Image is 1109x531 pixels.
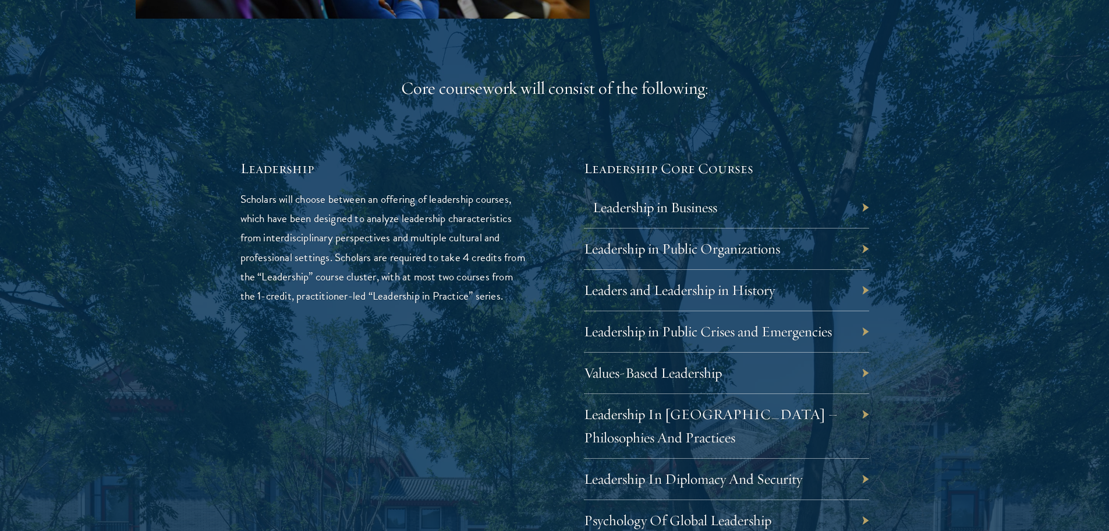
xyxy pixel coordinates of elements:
div: Core coursework will consist of the following: [240,77,869,100]
a: Values-Based Leadership [584,364,722,382]
a: Leadership in Business [593,198,717,216]
a: Leaders and Leadership in History [584,281,775,299]
h5: Leadership [240,159,526,178]
a: Leadership in Public Organizations [584,240,780,258]
a: Leadership In [GEOGRAPHIC_DATA] – Philosophies And Practices [584,405,838,446]
a: Psychology Of Global Leadership [584,511,771,529]
a: Leadership in Public Crises and Emergencies [584,322,832,340]
a: Leadership In Diplomacy And Security [584,470,802,488]
p: Scholars will choose between an offering of leadership courses, which have been designed to analy... [240,189,526,305]
h5: Leadership Core Courses [584,159,869,178]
